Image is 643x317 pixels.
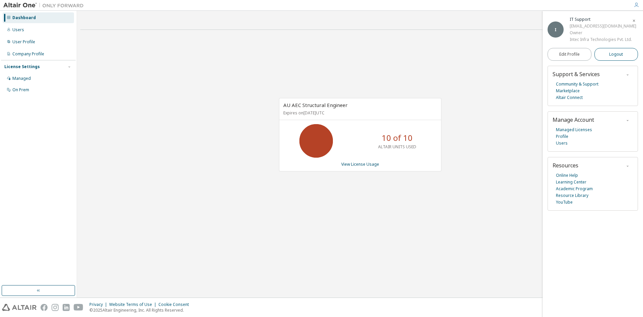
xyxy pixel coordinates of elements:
[556,88,580,94] a: Marketplace
[553,116,594,123] span: Manage Account
[12,87,29,93] div: On Prem
[12,76,31,81] div: Managed
[12,27,24,33] div: Users
[74,304,83,311] img: youtube.svg
[341,161,379,167] a: View License Usage
[2,304,37,311] img: altair_logo.svg
[12,15,36,20] div: Dashboard
[570,16,636,23] div: IT Support
[283,102,348,108] span: AU AEC Structural Engineer
[89,302,109,307] div: Privacy
[283,110,435,116] p: Expires on [DATE] UTC
[378,144,416,150] p: ALTAIR UNITS USED
[382,132,413,144] p: 10 of 10
[556,199,573,206] a: YouTube
[12,39,35,45] div: User Profile
[556,81,598,88] a: Community & Support
[570,23,636,30] div: [EMAIL_ADDRESS][DOMAIN_NAME]
[570,30,636,36] div: Owner
[41,304,48,311] img: facebook.svg
[609,51,623,58] span: Logout
[553,70,600,78] span: Support & Services
[3,2,87,9] img: Altair One
[63,304,70,311] img: linkedin.svg
[553,162,578,169] span: Resources
[556,94,583,101] a: Altair Connect
[556,133,568,140] a: Profile
[12,51,44,57] div: Company Profile
[158,302,193,307] div: Cookie Consent
[556,126,592,133] a: Managed Licenses
[556,186,593,192] a: Academic Program
[556,140,568,147] a: Users
[89,307,193,313] p: © 2025 Altair Engineering, Inc. All Rights Reserved.
[555,27,557,33] span: I
[109,302,158,307] div: Website Terms of Use
[594,48,638,61] button: Logout
[559,52,580,57] span: Edit Profile
[556,172,578,179] a: Online Help
[548,48,591,61] a: Edit Profile
[52,304,59,311] img: instagram.svg
[4,64,40,69] div: License Settings
[556,192,588,199] a: Resource Library
[556,179,586,186] a: Learning Center
[570,36,636,43] div: Intec Infra Technologies Pvt. Ltd.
